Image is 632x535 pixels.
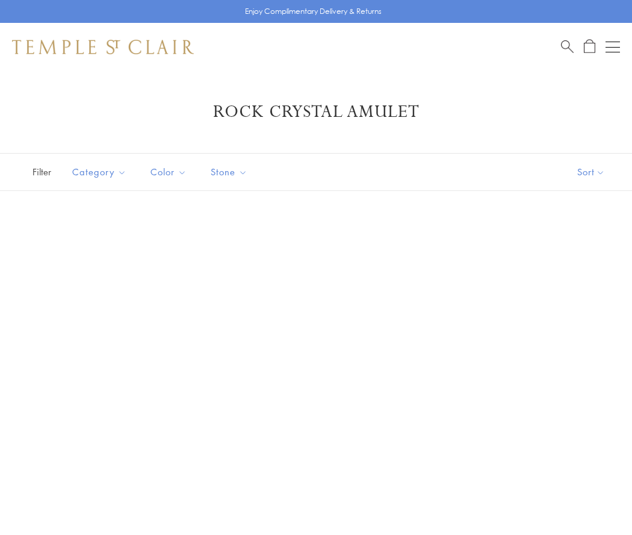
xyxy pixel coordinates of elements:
[202,158,256,186] button: Stone
[561,39,574,54] a: Search
[63,158,135,186] button: Category
[12,40,194,54] img: Temple St. Clair
[141,158,196,186] button: Color
[584,39,595,54] a: Open Shopping Bag
[606,40,620,54] button: Open navigation
[205,164,256,180] span: Stone
[550,154,632,190] button: Show sort by
[245,5,382,17] p: Enjoy Complimentary Delivery & Returns
[66,164,135,180] span: Category
[30,101,602,123] h1: Rock Crystal Amulet
[144,164,196,180] span: Color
